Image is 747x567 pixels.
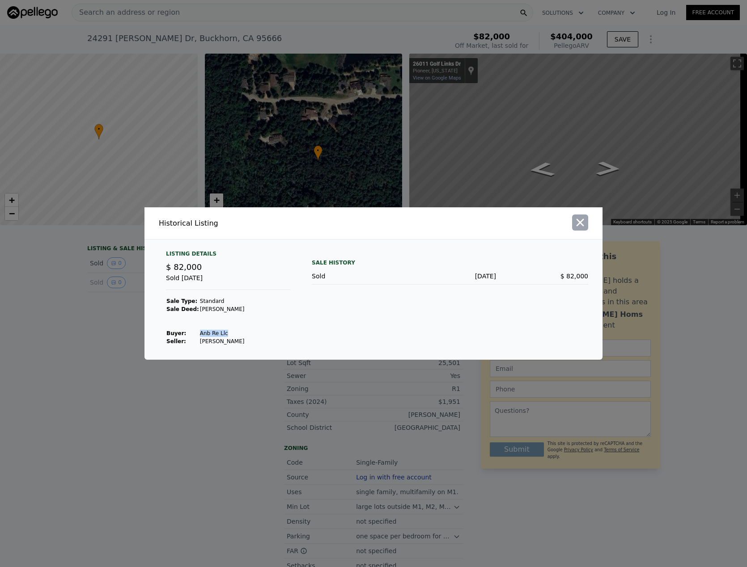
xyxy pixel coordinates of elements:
[560,273,588,280] span: $ 82,000
[312,272,404,281] div: Sold
[166,306,199,312] strong: Sale Deed:
[199,329,245,337] td: Anb Re Llc
[159,218,370,229] div: Historical Listing
[166,338,186,344] strong: Seller :
[166,330,186,336] strong: Buyer :
[166,250,290,261] div: Listing Details
[312,257,588,268] div: Sale History
[404,272,496,281] div: [DATE]
[199,297,245,305] td: Standard
[166,298,197,304] strong: Sale Type:
[166,262,202,272] span: $ 82,000
[199,305,245,313] td: [PERSON_NAME]
[166,273,290,290] div: Sold [DATE]
[199,337,245,345] td: [PERSON_NAME]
